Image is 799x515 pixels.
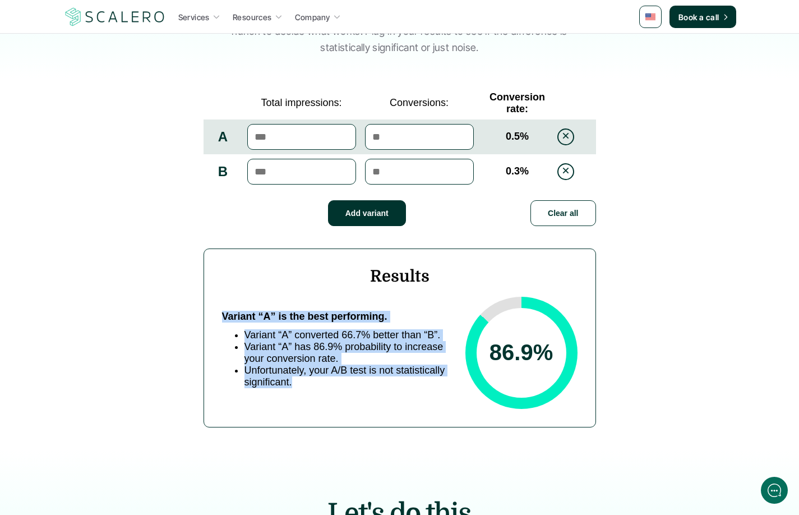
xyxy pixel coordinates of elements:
button: New conversation [17,149,207,171]
p: Company [295,11,330,23]
td: A [204,119,243,154]
h4: Results [222,267,578,286]
p: Resources [233,11,272,23]
td: 0.3 % [478,154,557,189]
h2: Let us know if we can help with lifecycle marketing. [17,75,207,128]
iframe: gist-messenger-bubble-iframe [761,477,788,504]
td: 0.5 % [478,119,557,154]
a: Scalero company logo [63,7,167,27]
span: Variant “A” has 86.9% probability to increase your conversion rate. [244,341,444,364]
h1: Hi! Welcome to Scalero. [17,54,207,72]
button: Clear all [530,200,595,226]
span: We run on Gist [94,392,142,399]
button: Add variant [328,200,406,226]
img: Scalero company logo [63,6,167,27]
a: Book a call [669,6,736,28]
p: Services [178,11,210,23]
td: B [204,154,243,189]
span: New conversation [72,155,135,164]
td: Conversions: [361,87,478,119]
span: Variant “A” converted 66.7% better than “B”. [244,329,441,341]
td: Conversion rate: [478,87,557,119]
span: Variant “A” is the best performing. [222,311,387,322]
span: 86.9 % [489,340,553,365]
span: Unfortunately, your A/B test is not statistically significant. [244,365,445,388]
p: Book a call [678,11,719,23]
td: Total impressions: [243,87,361,119]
